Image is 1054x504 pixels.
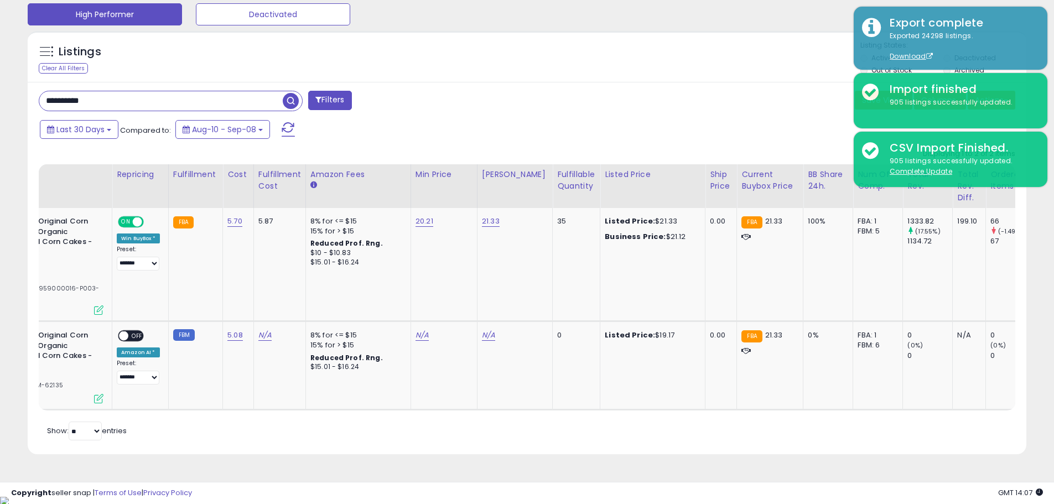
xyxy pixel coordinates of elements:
div: 35 [557,216,591,226]
div: 66 [990,216,1035,226]
div: Listed Price [605,169,700,180]
div: 0 [990,351,1035,361]
div: $15.01 - $16.24 [310,258,402,267]
div: FBA: 1 [858,330,894,340]
h5: Listings [59,44,101,60]
div: Preset: [117,246,160,271]
div: $10 - $10.83 [310,248,402,258]
div: 8% for <= $15 [310,330,402,340]
div: Clear All Filters [39,63,88,74]
a: N/A [416,330,429,341]
div: Fulfillment Cost [258,169,301,192]
button: Deactivated [196,3,350,25]
small: FBM [173,329,195,341]
b: Reduced Prof. Rng. [310,353,383,362]
span: Last 30 Days [56,124,105,135]
b: Listed Price: [605,216,655,226]
small: (0%) [990,341,1006,350]
div: Amazon Fees [310,169,406,180]
div: 0.00 [710,216,728,226]
a: 21.33 [482,216,500,227]
div: 100% [808,216,844,226]
div: Fulfillment [173,169,218,180]
button: High Performer [28,3,182,25]
div: Min Price [416,169,473,180]
div: Preset: [117,360,160,385]
div: Fulfillable Quantity [557,169,595,192]
div: Repricing [117,169,164,180]
div: 0 [907,330,952,340]
div: BB Share 24h. [808,169,848,192]
span: 21.33 [765,216,783,226]
label: Out of Stock [871,65,912,75]
div: Export complete [881,15,1039,31]
div: Current Buybox Price [741,169,798,192]
strong: Copyright [11,487,51,498]
u: Complete Update [890,167,952,176]
div: $15.01 - $16.24 [310,362,402,372]
small: FBA [741,330,762,342]
div: Import finished [881,81,1039,97]
div: $19.17 [605,330,697,340]
span: ON [119,217,133,227]
div: 905 listings successfully updated. [881,156,1039,176]
div: Exported 24298 listings. [881,31,1039,62]
b: Reduced Prof. Rng. [310,238,383,248]
span: Compared to: [120,125,171,136]
div: 905 listings successfully updated. [881,97,1039,108]
span: Aug-10 - Sep-08 [192,124,256,135]
a: 5.08 [227,330,243,341]
div: N/A [957,330,977,340]
b: Listed Price: [605,330,655,340]
small: FBA [173,216,194,228]
div: 0 [557,330,591,340]
span: Show: entries [47,425,127,436]
small: (-1.49%) [998,227,1024,236]
div: 0.00 [710,330,728,340]
a: Download [890,51,933,61]
a: N/A [258,330,272,341]
div: 8% for <= $15 [310,216,402,226]
div: Amazon AI * [117,347,160,357]
div: 15% for > $15 [310,226,402,236]
div: 0 [990,330,1035,340]
span: 21.33 [765,330,783,340]
div: Cost [227,169,249,180]
a: 5.70 [227,216,242,227]
div: 0 [907,351,952,361]
button: Last 30 Days [40,120,118,139]
div: Ship Price [710,169,732,192]
div: 199.10 [957,216,977,226]
div: $21.33 [605,216,697,226]
div: $21.12 [605,232,697,242]
label: Archived [954,65,984,75]
span: OFF [128,331,146,341]
div: 1333.82 [907,216,952,226]
small: (0%) [907,341,923,350]
a: Privacy Policy [143,487,192,498]
a: N/A [482,330,495,341]
span: 2025-10-9 14:07 GMT [998,487,1043,498]
div: CSV Import Finished. [881,140,1039,156]
div: [PERSON_NAME] [482,169,548,180]
div: FBM: 5 [858,226,894,236]
div: seller snap | | [11,488,192,498]
a: 20.21 [416,216,433,227]
div: FBA: 1 [858,216,894,226]
div: 67 [990,236,1035,246]
div: Win BuyBox * [117,233,160,243]
small: (17.55%) [915,227,941,236]
button: Aug-10 - Sep-08 [175,120,270,139]
small: Amazon Fees. [310,180,317,190]
div: 1134.72 [907,236,952,246]
a: Terms of Use [95,487,142,498]
b: Business Price: [605,231,666,242]
div: 15% for > $15 [310,340,402,350]
div: 5.87 [258,216,297,226]
small: FBA [741,216,762,228]
span: OFF [142,217,160,227]
button: Filters [308,91,351,110]
div: 0% [808,330,844,340]
div: FBM: 6 [858,340,894,350]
